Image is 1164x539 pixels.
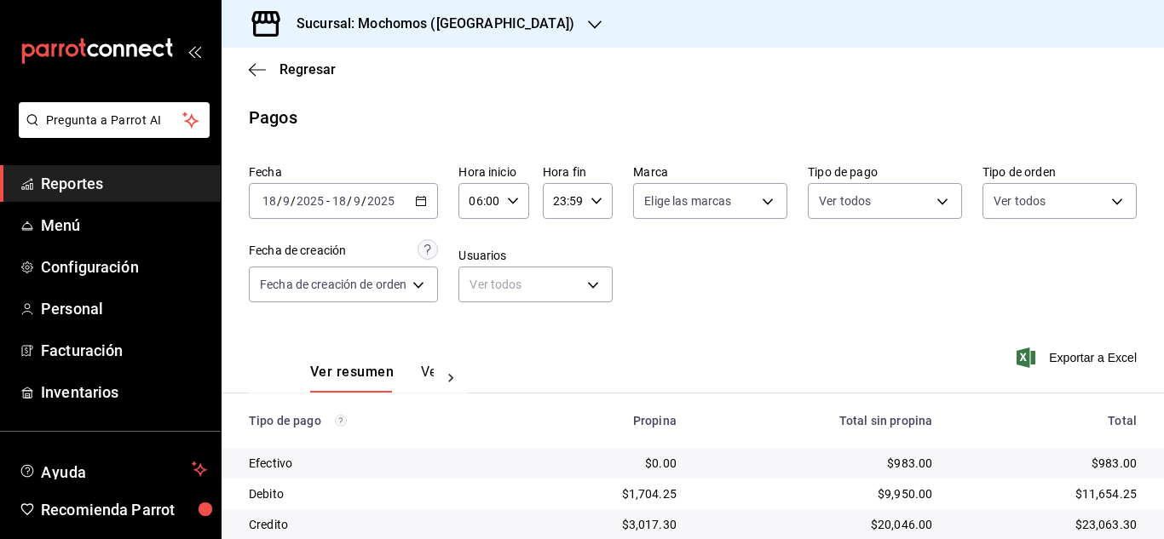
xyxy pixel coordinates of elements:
[361,194,366,208] span: /
[326,194,330,208] span: -
[808,166,962,178] label: Tipo de pago
[644,192,731,209] span: Elige las marcas
[353,194,361,208] input: --
[982,166,1137,178] label: Tipo de orden
[19,102,210,138] button: Pregunta a Parrot AI
[249,105,297,130] div: Pagos
[249,414,502,427] div: Tipo de pago
[529,455,676,472] div: $0.00
[41,255,207,278] span: Configuración
[310,364,394,393] button: Ver resumen
[543,166,613,178] label: Hora fin
[347,194,352,208] span: /
[187,44,201,58] button: open_drawer_menu
[529,414,676,427] div: Propina
[704,516,932,533] div: $20,046.00
[959,455,1137,472] div: $983.00
[458,166,528,178] label: Hora inicio
[41,498,207,521] span: Recomienda Parrot
[310,364,434,393] div: navigation tabs
[291,194,296,208] span: /
[249,166,438,178] label: Fecha
[41,381,207,404] span: Inventarios
[994,192,1046,209] span: Ver todos
[959,516,1137,533] div: $23,063.30
[249,61,336,77] button: Regresar
[458,267,613,302] div: Ver todos
[296,194,325,208] input: ----
[249,455,502,472] div: Efectivo
[633,166,787,178] label: Marca
[1020,347,1137,368] button: Exportar a Excel
[41,459,185,479] span: Ayuda
[46,112,183,129] span: Pregunta a Parrot AI
[529,485,676,502] div: $1,704.25
[704,485,932,502] div: $9,950.00
[704,414,932,427] div: Total sin propina
[335,415,347,427] svg: Los pagos realizados con Pay y otras terminales son montos brutos.
[41,214,207,237] span: Menú
[41,172,207,195] span: Reportes
[249,516,502,533] div: Credito
[421,364,485,393] button: Ver pagos
[959,414,1137,427] div: Total
[704,455,932,472] div: $983.00
[819,192,871,209] span: Ver todos
[277,194,282,208] span: /
[249,485,502,502] div: Debito
[12,123,210,141] a: Pregunta a Parrot AI
[279,61,336,77] span: Regresar
[283,14,574,34] h3: Sucursal: Mochomos ([GEOGRAPHIC_DATA])
[41,339,207,362] span: Facturación
[262,194,277,208] input: --
[41,297,207,320] span: Personal
[331,194,347,208] input: --
[282,194,291,208] input: --
[959,485,1137,502] div: $11,654.25
[529,516,676,533] div: $3,017.30
[249,242,346,260] div: Fecha de creación
[458,249,613,261] label: Usuarios
[366,194,395,208] input: ----
[260,276,406,293] span: Fecha de creación de orden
